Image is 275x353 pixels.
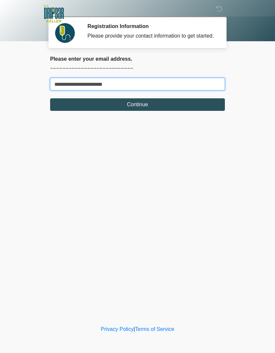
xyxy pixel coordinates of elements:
img: Agent Avatar [55,23,75,43]
a: Terms of Service [135,326,174,332]
a: | [134,326,135,332]
p: ~~~~~~~~~~~~~~~~~~~~~~~~~~~ [50,65,225,73]
h2: Please enter your email address. [50,56,225,62]
img: The DRIPBaR - Keller Logo [44,5,64,22]
div: Please provide your contact information to get started. [87,32,215,40]
a: Privacy Policy [101,326,134,332]
button: Continue [50,98,225,111]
